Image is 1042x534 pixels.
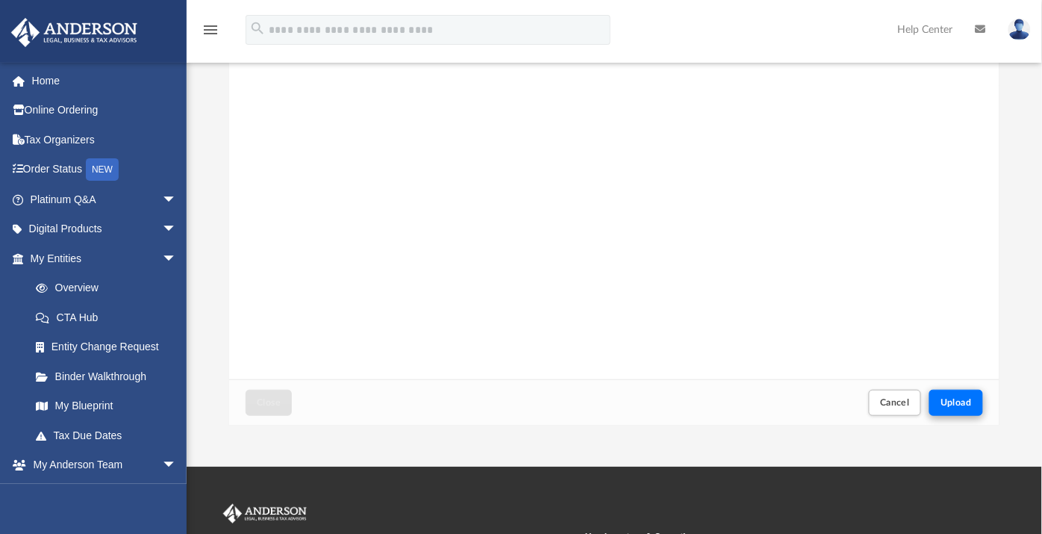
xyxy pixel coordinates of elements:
[940,398,972,407] span: Upload
[10,184,199,214] a: Platinum Q&Aarrow_drop_down
[162,214,192,245] span: arrow_drop_down
[21,479,184,509] a: My Anderson Team
[162,184,192,215] span: arrow_drop_down
[929,390,983,416] button: Upload
[21,361,199,391] a: Binder Walkthrough
[10,96,199,125] a: Online Ordering
[229,1,999,426] div: Upload
[10,214,199,244] a: Digital Productsarrow_drop_down
[202,21,219,39] i: menu
[10,155,199,185] a: Order StatusNEW
[220,504,310,524] img: Anderson Advisors Platinum Portal
[21,391,192,421] a: My Blueprint
[880,398,910,407] span: Cancel
[10,66,199,96] a: Home
[10,243,199,273] a: My Entitiesarrow_drop_down
[229,1,999,380] div: grid
[869,390,921,416] button: Cancel
[249,20,266,37] i: search
[162,243,192,274] span: arrow_drop_down
[10,450,192,480] a: My Anderson Teamarrow_drop_down
[7,18,142,47] img: Anderson Advisors Platinum Portal
[21,302,199,332] a: CTA Hub
[21,273,199,303] a: Overview
[21,332,199,362] a: Entity Change Request
[202,28,219,39] a: menu
[162,450,192,481] span: arrow_drop_down
[10,125,199,155] a: Tax Organizers
[86,158,119,181] div: NEW
[1008,19,1031,40] img: User Pic
[257,398,281,407] span: Close
[21,420,199,450] a: Tax Due Dates
[246,390,292,416] button: Close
